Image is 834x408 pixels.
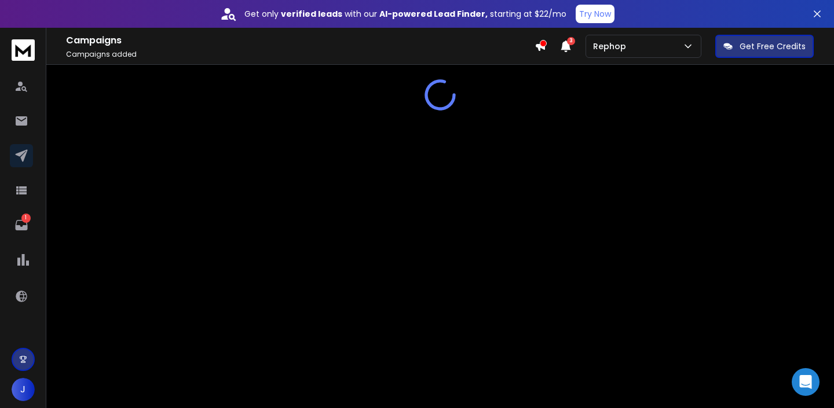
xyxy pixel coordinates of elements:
[21,214,31,223] p: 1
[10,214,33,237] a: 1
[12,378,35,401] button: J
[593,41,631,52] p: Rephop
[576,5,614,23] button: Try Now
[66,50,535,59] p: Campaigns added
[379,8,488,20] strong: AI-powered Lead Finder,
[281,8,342,20] strong: verified leads
[715,35,814,58] button: Get Free Credits
[66,34,535,47] h1: Campaigns
[579,8,611,20] p: Try Now
[244,8,566,20] p: Get only with our starting at $22/mo
[567,37,575,45] span: 3
[792,368,820,396] div: Open Intercom Messenger
[740,41,806,52] p: Get Free Credits
[12,39,35,61] img: logo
